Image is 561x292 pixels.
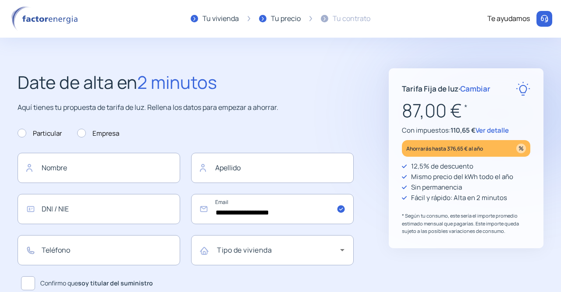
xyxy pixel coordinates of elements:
[18,68,354,96] h2: Date de alta en
[411,172,513,182] p: Mismo precio del kWh todo el año
[451,126,476,135] span: 110,65 €
[40,278,153,288] span: Confirmo que
[411,161,473,172] p: 12,5% de descuento
[411,182,462,193] p: Sin permanencia
[402,212,530,235] p: * Según tu consumo, este sería el importe promedio estimado mensual que pagarías. Este importe qu...
[18,102,354,113] p: Aquí tienes tu propuesta de tarifa de luz. Rellena los datos para empezar a ahorrar.
[202,13,239,25] div: Tu vivienda
[217,245,272,255] mat-label: Tipo de vivienda
[402,83,490,95] p: Tarifa Fija de luz ·
[333,13,370,25] div: Tu contrato
[402,96,530,125] p: 87,00 €
[516,81,530,96] img: rate-E.svg
[406,144,483,154] p: Ahorrarás hasta 376,65 € al año
[77,128,119,139] label: Empresa
[411,193,507,203] p: Fácil y rápido: Alta en 2 minutos
[18,128,62,139] label: Particular
[137,70,217,94] span: 2 minutos
[78,279,153,287] b: soy titular del suministro
[271,13,301,25] div: Tu precio
[460,84,490,94] span: Cambiar
[9,6,83,32] img: logo factor
[516,144,526,153] img: percentage_icon.svg
[402,125,530,136] p: Con impuestos:
[476,126,509,135] span: Ver detalle
[487,13,530,25] div: Te ayudamos
[540,14,549,23] img: llamar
